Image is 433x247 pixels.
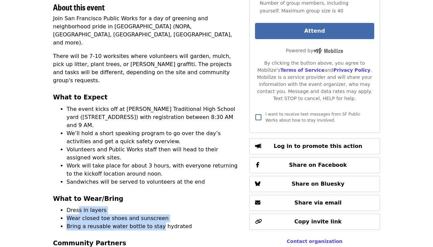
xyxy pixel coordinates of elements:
span: Share via email [295,199,342,206]
button: Log in to promote this action [249,138,380,154]
li: Volunteers and Public Works staff then will head to their assigned work sites. [67,146,241,162]
span: Share on Facebook [289,162,347,168]
button: Attend [255,23,374,39]
h3: What to Wear/Bring [53,194,241,204]
a: Terms of Service [280,67,325,73]
h3: What to Expect [53,93,241,102]
p: Join San Francisco Public Works for a day of greening and neighborhood pride in [GEOGRAPHIC_DATA]... [53,14,241,47]
span: About this event [53,1,105,13]
li: Wear closed toe shoes and sunscreen [67,214,241,222]
span: Share on Bluesky [291,181,345,187]
div: By clicking the button above, you agree to Mobilize's and . Mobilize is a service provider and wi... [255,60,374,102]
button: Share on Facebook [249,157,380,173]
p: There will be 7-10 worksites where volunteers will garden, mulch, pick up litter, plant trees, or... [53,52,241,85]
button: Share via email [249,195,380,211]
span: Copy invite link [294,218,341,225]
img: Powered by Mobilize [313,48,343,54]
a: Contact organization [287,239,342,244]
span: I want to receive text messages from SF Public Works about how to stay involved. [265,112,360,123]
li: Work will take place for about 3 hours, with everyone returning to the kickoff location around noon. [67,162,241,178]
a: Privacy Policy [333,67,371,73]
li: The event kicks off at [PERSON_NAME] Traditional High School yard ([STREET_ADDRESS]) with registr... [67,105,241,129]
span: Powered by [286,48,343,53]
button: Copy invite link [249,214,380,230]
span: Number of group members, including yourself. Maximum group size is 40 [260,0,349,13]
li: We’ll hold a short speaking program to go over the day’s activities and get a quick safety overview. [67,129,241,146]
span: Log in to promote this action [274,143,362,149]
li: Dress in layers [67,206,241,214]
li: Sandwiches will be served to volunteers at the end [67,178,241,186]
button: Share on Bluesky [249,176,380,192]
li: Bring a reusable water bottle to stay hydrated [67,222,241,230]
